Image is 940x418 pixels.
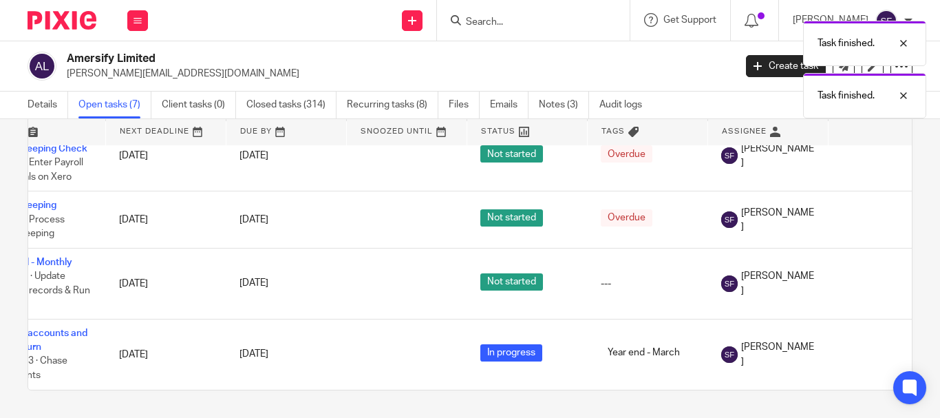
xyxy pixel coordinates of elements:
a: Details [28,92,68,118]
span: [PERSON_NAME] [741,269,814,297]
a: Recurring tasks (8) [347,92,438,118]
span: Year end - March [601,344,687,362]
span: Overdue [601,145,652,163]
img: svg%3E [721,211,738,228]
span: Not started [480,273,543,291]
input: Search [464,17,588,29]
span: Not started [480,145,543,163]
span: [PERSON_NAME] [741,142,814,170]
td: [DATE] [105,319,226,389]
span: [DATE] [239,279,268,289]
h2: Amersify Limited [67,52,594,66]
td: [DATE] [105,248,226,319]
span: Overdue [601,209,652,227]
span: [DATE] [239,215,268,224]
span: [PERSON_NAME] [741,206,814,234]
img: svg%3E [721,275,738,292]
span: [DATE] [239,151,268,160]
span: Snoozed Until [361,127,433,135]
a: Open tasks (7) [78,92,151,118]
span: Status [481,127,515,135]
img: svg%3E [28,52,56,81]
div: --- [601,277,694,291]
img: svg%3E [721,346,738,363]
p: [PERSON_NAME][EMAIL_ADDRESS][DOMAIN_NAME] [67,67,725,81]
span: [DATE] [239,350,268,359]
span: [PERSON_NAME] [741,340,814,368]
img: svg%3E [875,10,897,32]
img: svg%3E [721,147,738,164]
td: [DATE] [105,121,226,191]
p: Task finished. [818,89,875,103]
span: Not started [480,209,543,227]
img: Pixie [28,11,96,30]
a: Client tasks (0) [162,92,236,118]
a: Closed tasks (314) [246,92,337,118]
a: Files [449,92,480,118]
span: In progress [480,344,542,362]
span: Tags [601,127,625,135]
p: Task finished. [818,36,875,50]
td: [DATE] [105,191,226,248]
